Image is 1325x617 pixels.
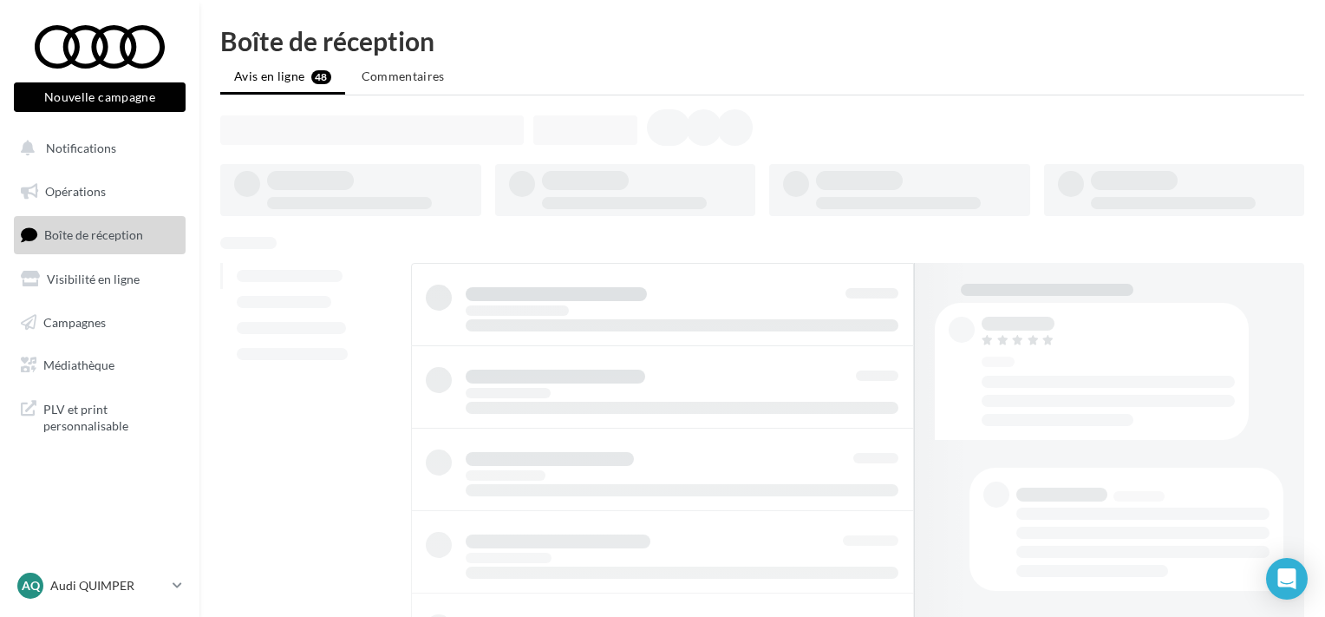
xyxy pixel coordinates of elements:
[10,391,189,442] a: PLV et print personnalisable
[1266,558,1308,600] div: Open Intercom Messenger
[50,577,166,594] p: Audi QUIMPER
[43,314,106,329] span: Campagnes
[46,141,116,155] span: Notifications
[10,130,182,167] button: Notifications
[14,82,186,112] button: Nouvelle campagne
[45,184,106,199] span: Opérations
[47,272,140,286] span: Visibilité en ligne
[362,69,445,83] span: Commentaires
[10,261,189,298] a: Visibilité en ligne
[22,577,40,594] span: AQ
[220,28,1304,54] div: Boîte de réception
[43,358,114,372] span: Médiathèque
[10,347,189,384] a: Médiathèque
[14,569,186,602] a: AQ Audi QUIMPER
[43,397,179,435] span: PLV et print personnalisable
[10,216,189,253] a: Boîte de réception
[10,305,189,341] a: Campagnes
[10,174,189,210] a: Opérations
[44,227,143,242] span: Boîte de réception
